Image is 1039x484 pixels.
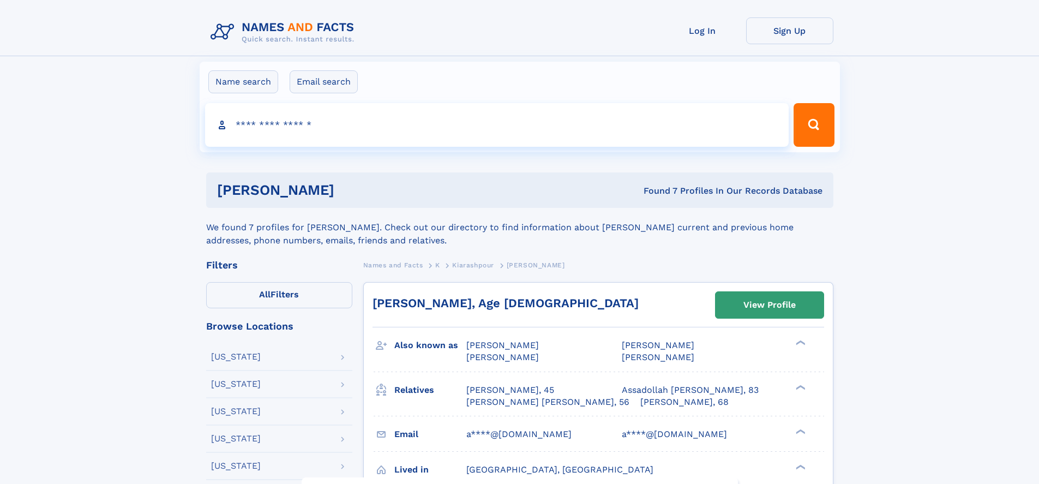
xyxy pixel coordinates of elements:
[452,261,494,269] span: Kiarashpour
[622,384,759,396] a: Assadollah [PERSON_NAME], 83
[208,70,278,93] label: Name search
[452,258,494,272] a: Kiarashpour
[394,336,466,355] h3: Also known as
[373,296,639,310] a: [PERSON_NAME], Age [DEMOGRAPHIC_DATA]
[794,103,834,147] button: Search Button
[211,407,261,416] div: [US_STATE]
[394,381,466,399] h3: Relatives
[793,463,806,470] div: ❯
[659,17,746,44] a: Log In
[793,384,806,391] div: ❯
[206,208,833,247] div: We found 7 profiles for [PERSON_NAME]. Check out our directory to find information about [PERSON_...
[211,434,261,443] div: [US_STATE]
[394,425,466,444] h3: Email
[217,183,489,197] h1: [PERSON_NAME]
[290,70,358,93] label: Email search
[489,185,822,197] div: Found 7 Profiles In Our Records Database
[211,380,261,389] div: [US_STATE]
[622,352,694,362] span: [PERSON_NAME]
[793,339,806,346] div: ❯
[466,352,539,362] span: [PERSON_NAME]
[205,103,789,147] input: search input
[394,461,466,479] h3: Lived in
[206,321,352,331] div: Browse Locations
[466,340,539,350] span: [PERSON_NAME]
[435,261,440,269] span: K
[716,292,824,318] a: View Profile
[206,282,352,308] label: Filters
[622,340,694,350] span: [PERSON_NAME]
[746,17,833,44] a: Sign Up
[259,289,271,300] span: All
[211,352,261,361] div: [US_STATE]
[640,396,729,408] a: [PERSON_NAME], 68
[206,17,363,47] img: Logo Names and Facts
[435,258,440,272] a: K
[363,258,423,272] a: Names and Facts
[466,396,629,408] a: [PERSON_NAME] [PERSON_NAME], 56
[793,428,806,435] div: ❯
[507,261,565,269] span: [PERSON_NAME]
[466,384,554,396] a: [PERSON_NAME], 45
[466,464,653,475] span: [GEOGRAPHIC_DATA], [GEOGRAPHIC_DATA]
[211,462,261,470] div: [US_STATE]
[206,260,352,270] div: Filters
[743,292,796,318] div: View Profile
